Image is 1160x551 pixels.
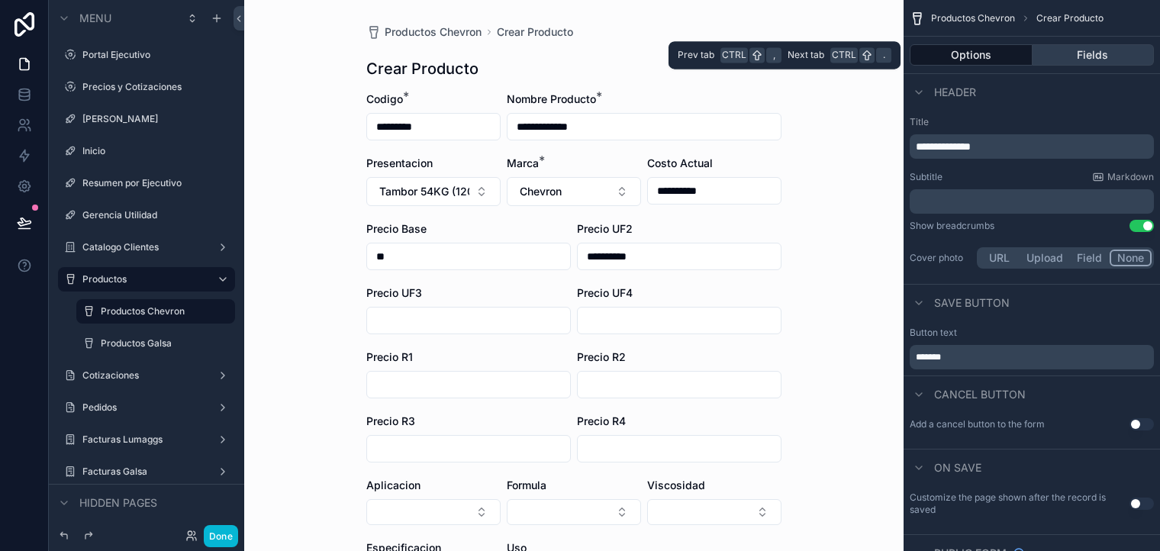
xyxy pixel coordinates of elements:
label: Cover photo [910,252,971,264]
span: Precio UF2 [577,222,633,235]
span: Precio R3 [366,414,415,427]
button: Options [910,44,1033,66]
label: Facturas Lumaggs [82,433,211,446]
button: Select Button [366,177,501,206]
label: Productos [82,273,205,285]
span: Save button [934,295,1010,311]
span: Nombre Producto [507,92,596,105]
button: Fields [1033,44,1155,66]
button: Select Button [507,177,641,206]
a: Markdown [1092,171,1154,183]
a: Productos Chevron [366,24,482,40]
button: Done [204,525,238,547]
span: Productos Chevron [931,12,1015,24]
span: Precio R1 [366,350,413,363]
button: Select Button [507,499,641,525]
span: Viscosidad [647,478,705,491]
label: Cotizaciones [82,369,211,382]
div: scrollable content [910,189,1154,214]
span: Codigo [366,92,403,105]
span: Formula [507,478,546,491]
label: Catalogo Clientes [82,241,211,253]
label: Portal Ejecutivo [82,49,232,61]
span: Menu [79,11,111,26]
span: Header [934,85,976,100]
button: Select Button [366,499,501,525]
span: Crear Producto [1036,12,1104,24]
label: Add a cancel button to the form [910,418,1045,430]
span: Chevron [520,184,562,199]
label: Precios y Cotizaciones [82,81,232,93]
label: Productos Galsa [101,337,232,350]
button: Select Button [647,499,781,525]
h1: Crear Producto [366,58,478,79]
button: URL [979,250,1020,266]
label: Facturas Galsa [82,466,211,478]
button: Upload [1020,250,1070,266]
span: On save [934,460,981,475]
span: Hidden pages [79,495,157,511]
label: Title [910,116,1154,128]
span: , [768,49,780,61]
button: None [1110,250,1152,266]
span: Productos Chevron [385,24,482,40]
span: Precio Base [366,222,427,235]
span: Aplicacion [366,478,420,491]
label: Productos Chevron [101,305,226,317]
label: Inicio [82,145,232,157]
span: Precio UF3 [366,286,422,299]
span: Cancel button [934,387,1026,402]
label: [PERSON_NAME] [82,113,232,125]
button: Field [1070,250,1110,266]
span: Ctrl [830,47,858,63]
span: . [878,49,890,61]
span: Ctrl [720,47,748,63]
span: Marca [507,156,539,169]
span: Precio R2 [577,350,626,363]
label: Gerencia Utilidad [82,209,232,221]
span: Prev tab [678,49,714,61]
label: Resumen por Ejecutivo [82,177,232,189]
label: Subtitle [910,171,942,183]
span: Tambor 54KG (120LB) [379,184,469,199]
span: Markdown [1107,171,1154,183]
span: Precio UF4 [577,286,633,299]
span: Precio R4 [577,414,626,427]
span: Costo Actual [647,156,713,169]
div: scrollable content [910,134,1154,159]
span: Presentacion [366,156,433,169]
label: Customize the page shown after the record is saved [910,491,1129,516]
a: Crear Producto [497,24,573,40]
label: Button text [910,327,957,339]
label: Pedidos [82,401,211,414]
div: scrollable content [910,345,1154,369]
span: Next tab [788,49,824,61]
div: Show breadcrumbs [910,220,994,232]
